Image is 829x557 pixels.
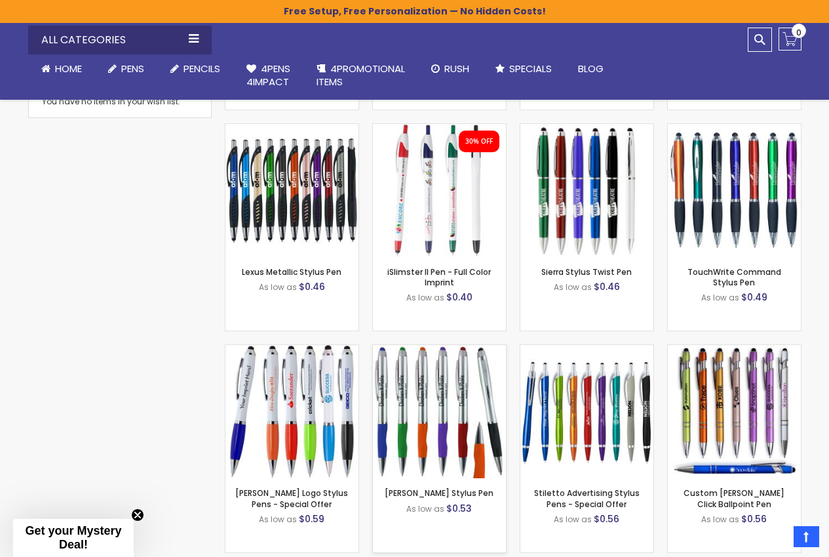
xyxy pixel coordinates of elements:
[131,508,144,522] button: Close teaser
[687,266,781,288] a: TouchWrite Command Stylus Pen
[42,96,198,107] div: You have no items in your wish list.
[28,26,212,54] div: All Categories
[121,62,144,75] span: Pens
[303,54,418,97] a: 4PROMOTIONALITEMS
[446,291,472,304] span: $0.40
[235,487,348,509] a: [PERSON_NAME] Logo Stylus Pens - Special Offer
[373,123,506,134] a: iSlimster II Pen - Full Color Imprint
[796,26,801,39] span: 0
[242,266,341,278] a: Lexus Metallic Stylus Pen
[299,280,325,293] span: $0.46
[520,124,653,257] img: Sierra Stylus Twist Pen
[482,54,565,83] a: Specials
[668,345,801,478] img: Custom Alex II Click Ballpoint Pen
[25,524,121,551] span: Get your Mystery Deal!
[418,54,482,83] a: Rush
[444,62,469,75] span: Rush
[225,123,358,134] a: Lexus Metallic Stylus Pen
[668,123,801,134] a: TouchWrite Command Stylus Pen
[259,281,297,293] span: As low as
[225,344,358,356] a: Kimberly Logo Stylus Pens - Special Offer
[317,62,405,89] span: 4PROMOTIONAL ITEMS
[520,344,653,356] a: Stiletto Advertising Stylus Pens - Special Offer
[701,292,739,303] span: As low as
[668,344,801,356] a: Custom Alex II Click Ballpoint Pen
[534,487,640,509] a: Stiletto Advertising Stylus Pens - Special Offer
[520,345,653,478] img: Stiletto Advertising Stylus Pens - Special Offer
[465,137,493,146] div: 30% OFF
[779,28,801,51] a: 0
[246,62,290,89] span: 4Pens 4impact
[95,54,157,83] a: Pens
[741,512,767,526] span: $0.56
[157,54,233,83] a: Pencils
[541,266,632,278] a: Sierra Stylus Twist Pen
[578,62,604,75] span: Blog
[299,512,324,526] span: $0.59
[385,487,493,499] a: [PERSON_NAME] Stylus Pen
[701,514,739,525] span: As low as
[225,124,358,257] img: Lexus Metallic Stylus Pen
[373,124,506,257] img: iSlimster II Pen - Full Color Imprint
[554,281,592,293] span: As low as
[28,54,95,83] a: Home
[594,512,619,526] span: $0.56
[565,54,617,83] a: Blog
[594,280,620,293] span: $0.46
[373,345,506,478] img: Lory Stylus Pen
[684,487,784,509] a: Custom [PERSON_NAME] Click Ballpoint Pen
[373,344,506,356] a: Lory Stylus Pen
[446,502,472,515] span: $0.53
[721,522,829,557] iframe: Google Customer Reviews
[406,503,444,514] span: As low as
[509,62,552,75] span: Specials
[259,514,297,525] span: As low as
[406,292,444,303] span: As low as
[554,514,592,525] span: As low as
[183,62,220,75] span: Pencils
[741,291,767,304] span: $0.49
[668,124,801,257] img: TouchWrite Command Stylus Pen
[233,54,303,97] a: 4Pens4impact
[225,345,358,478] img: Kimberly Logo Stylus Pens - Special Offer
[520,123,653,134] a: Sierra Stylus Twist Pen
[13,519,134,557] div: Get your Mystery Deal!Close teaser
[387,266,491,288] a: iSlimster II Pen - Full Color Imprint
[55,62,82,75] span: Home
